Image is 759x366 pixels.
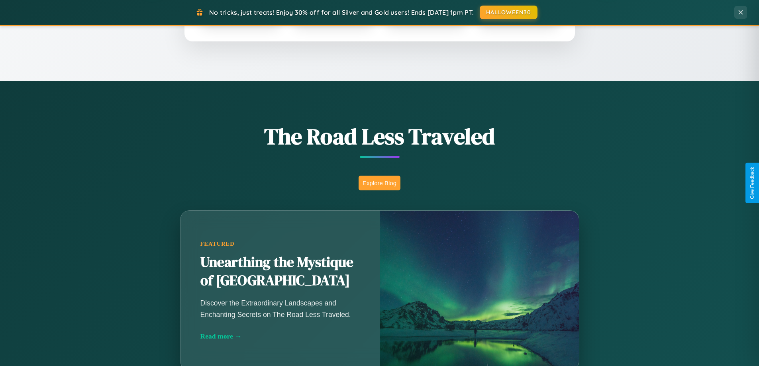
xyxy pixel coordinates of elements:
span: No tricks, just treats! Enjoy 30% off for all Silver and Gold users! Ends [DATE] 1pm PT. [209,8,474,16]
div: Featured [200,241,360,247]
h1: The Road Less Traveled [141,121,619,152]
button: Explore Blog [359,176,400,190]
p: Discover the Extraordinary Landscapes and Enchanting Secrets on The Road Less Traveled. [200,297,360,320]
div: Give Feedback [749,167,755,199]
button: HALLOWEEN30 [480,6,537,19]
h2: Unearthing the Mystique of [GEOGRAPHIC_DATA] [200,253,360,290]
div: Read more → [200,332,360,341]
